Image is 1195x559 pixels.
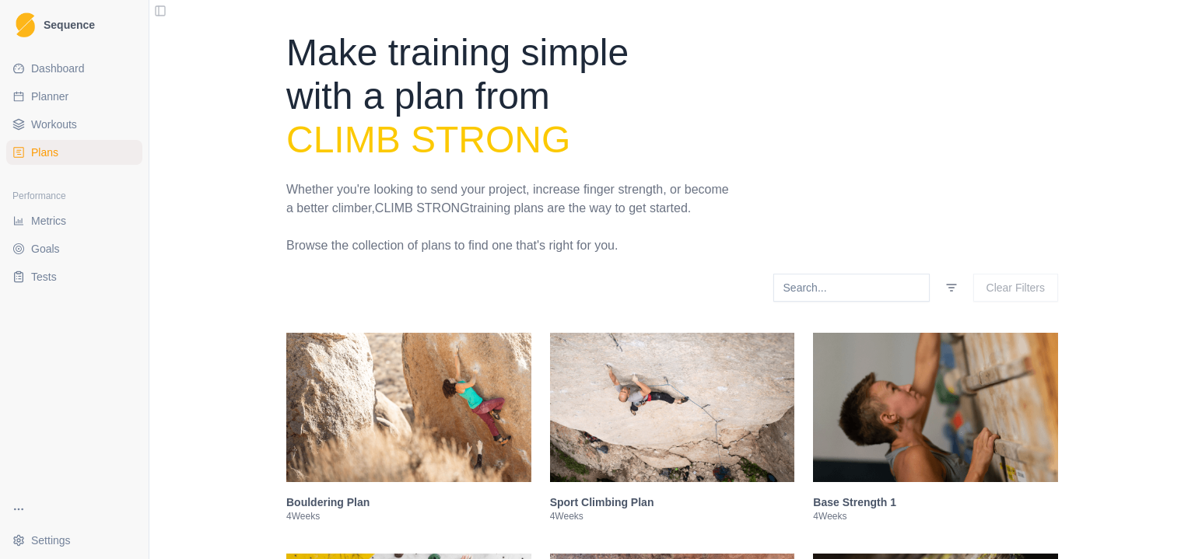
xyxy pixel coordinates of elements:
[286,31,734,162] h1: Make training simple with a plan from
[31,145,58,160] span: Plans
[6,528,142,553] button: Settings
[44,19,95,30] span: Sequence
[286,180,734,218] p: Whether you're looking to send your project, increase finger strength, or become a better climber...
[6,236,142,261] a: Goals
[286,236,734,255] p: Browse the collection of plans to find one that's right for you.
[6,208,142,233] a: Metrics
[31,241,60,257] span: Goals
[31,61,85,76] span: Dashboard
[6,112,142,137] a: Workouts
[6,6,142,44] a: LogoSequence
[550,510,795,522] p: 4 Weeks
[773,274,930,302] input: Search...
[286,333,531,482] img: Bouldering Plan
[813,510,1058,522] p: 4 Weeks
[31,213,66,229] span: Metrics
[6,183,142,208] div: Performance
[813,333,1058,482] img: Base Strength 1
[286,494,531,510] h3: Bouldering Plan
[6,56,142,81] a: Dashboard
[16,12,35,38] img: Logo
[6,140,142,165] a: Plans
[286,119,570,160] span: Climb Strong
[31,269,57,285] span: Tests
[6,264,142,289] a: Tests
[375,201,470,215] span: Climb Strong
[550,333,795,482] img: Sport Climbing Plan
[286,510,531,522] p: 4 Weeks
[550,494,795,510] h3: Sport Climbing Plan
[31,89,68,104] span: Planner
[6,84,142,109] a: Planner
[813,494,1058,510] h3: Base Strength 1
[31,117,77,132] span: Workouts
